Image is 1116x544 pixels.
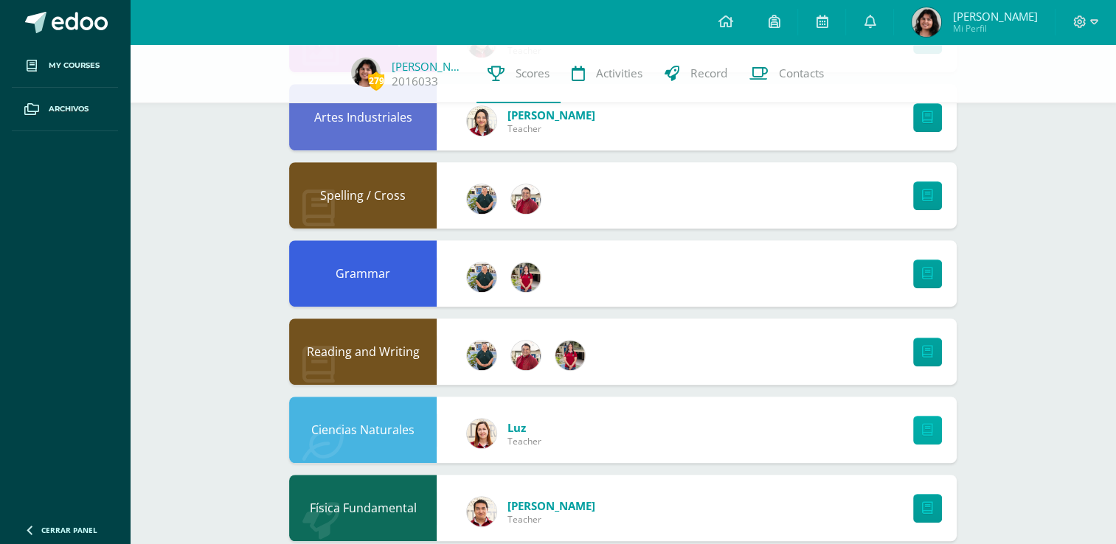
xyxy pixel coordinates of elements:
[289,240,437,307] div: Grammar
[289,397,437,463] div: Ciencias Naturales
[779,66,824,81] span: Contacts
[476,44,561,103] a: Scores
[690,66,727,81] span: Record
[511,341,541,370] img: 4433c8ec4d0dcbe293dd19cfa8535420.png
[511,184,541,214] img: 4433c8ec4d0dcbe293dd19cfa8535420.png
[392,59,465,74] a: [PERSON_NAME]
[507,435,541,447] span: Teacher
[952,22,1037,35] span: Mi Perfil
[12,44,118,88] a: My courses
[467,184,496,214] img: d3b263647c2d686994e508e2c9b90e59.png
[507,108,595,122] a: [PERSON_NAME]
[392,74,438,89] a: 2016033
[12,88,118,131] a: Archivos
[654,44,738,103] a: Record
[467,106,496,136] img: 08cdfe488ee6e762f49c3a355c2599e7.png
[738,44,835,103] a: Contacts
[289,318,437,385] div: Reading and Writing
[516,66,550,81] span: Scores
[912,7,941,37] img: 9da4bd09db85578faf3960d75a072bc8.png
[289,475,437,541] div: Física Fundamental
[467,341,496,370] img: d3b263647c2d686994e508e2c9b90e59.png
[289,162,437,229] div: Spelling / Cross
[561,44,654,103] a: Activities
[952,9,1037,24] span: [PERSON_NAME]
[49,60,100,72] span: My courses
[41,525,97,535] span: Cerrar panel
[507,420,541,435] a: Luz
[507,513,595,526] span: Teacher
[555,341,585,370] img: ea60e6a584bd98fae00485d881ebfd6b.png
[596,66,642,81] span: Activities
[289,84,437,150] div: Artes Industriales
[49,103,89,115] span: Archivos
[511,262,541,292] img: ea60e6a584bd98fae00485d881ebfd6b.png
[467,262,496,292] img: d3b263647c2d686994e508e2c9b90e59.png
[507,498,595,513] a: [PERSON_NAME]
[467,419,496,448] img: 817ebf3715493adada70f01008bc6ef0.png
[351,57,381,87] img: 9da4bd09db85578faf3960d75a072bc8.png
[507,122,595,135] span: Teacher
[368,72,384,90] span: 279
[467,497,496,526] img: 76b79572e868f347d82537b4f7bc2cf5.png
